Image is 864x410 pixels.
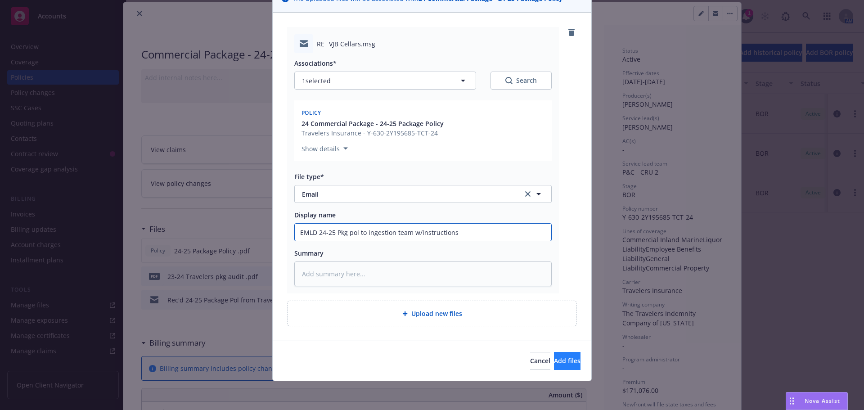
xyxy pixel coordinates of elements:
button: Nova Assist [786,392,848,410]
span: Summary [294,249,324,257]
div: Upload new files [287,301,577,326]
span: Upload new files [411,309,462,318]
input: Add display name here... [295,224,551,241]
span: Nova Assist [805,397,840,405]
div: Drag to move [786,392,797,410]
